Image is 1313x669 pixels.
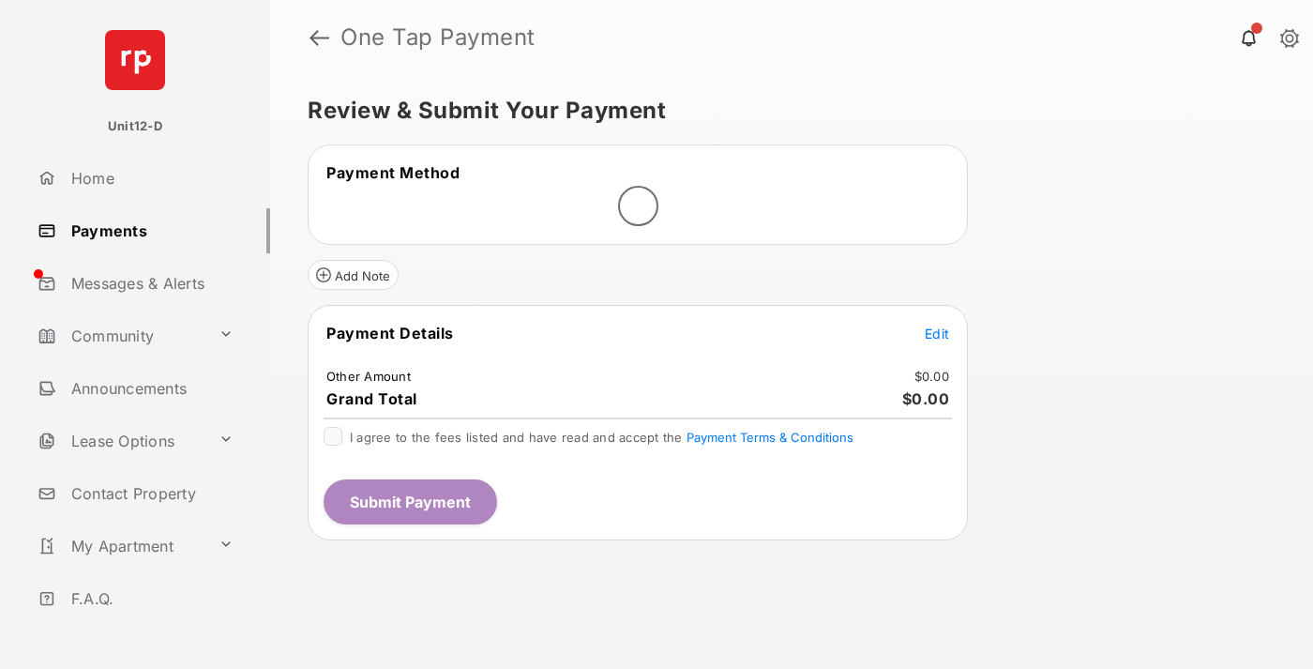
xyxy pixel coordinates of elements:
[326,324,454,342] span: Payment Details
[340,26,536,49] strong: One Tap Payment
[30,156,270,201] a: Home
[30,261,270,306] a: Messages & Alerts
[30,418,211,464] a: Lease Options
[325,368,412,385] td: Other Amount
[30,524,211,569] a: My Apartment
[326,163,460,182] span: Payment Method
[108,117,162,136] p: Unit12-D
[913,368,950,385] td: $0.00
[30,208,270,253] a: Payments
[925,324,949,342] button: Edit
[105,30,165,90] img: svg+xml;base64,PHN2ZyB4bWxucz0iaHR0cDovL3d3dy53My5vcmcvMjAwMC9zdmciIHdpZHRoPSI2NCIgaGVpZ2h0PSI2NC...
[326,389,417,408] span: Grand Total
[308,99,1260,122] h5: Review & Submit Your Payment
[687,430,853,445] button: I agree to the fees listed and have read and accept the
[30,366,270,411] a: Announcements
[925,326,949,342] span: Edit
[902,389,950,408] span: $0.00
[350,430,853,445] span: I agree to the fees listed and have read and accept the
[30,576,270,621] a: F.A.Q.
[324,479,497,525] button: Submit Payment
[30,471,270,516] a: Contact Property
[308,260,399,290] button: Add Note
[30,313,211,358] a: Community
